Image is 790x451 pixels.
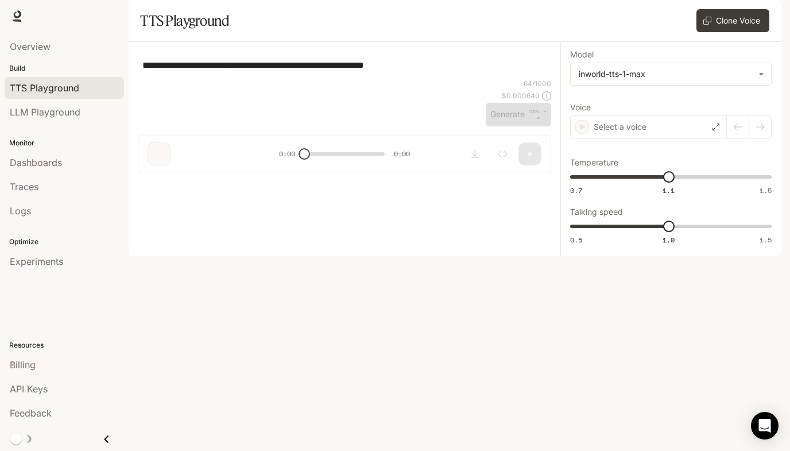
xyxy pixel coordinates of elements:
div: inworld-tts-1-max [571,63,771,85]
span: 1.5 [760,186,772,195]
p: 64 / 1000 [524,79,551,88]
button: Clone Voice [696,9,769,32]
span: 0.5 [570,235,582,245]
div: Open Intercom Messenger [751,412,779,440]
span: 0.7 [570,186,582,195]
span: 1.1 [663,186,675,195]
p: $ 0.000640 [502,91,540,101]
p: Voice [570,103,591,111]
div: inworld-tts-1-max [579,68,753,80]
p: Talking speed [570,208,623,216]
p: Select a voice [594,121,646,133]
p: Model [570,51,594,59]
span: 1.0 [663,235,675,245]
span: 1.5 [760,235,772,245]
p: Temperature [570,159,618,167]
h1: TTS Playground [140,9,229,32]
